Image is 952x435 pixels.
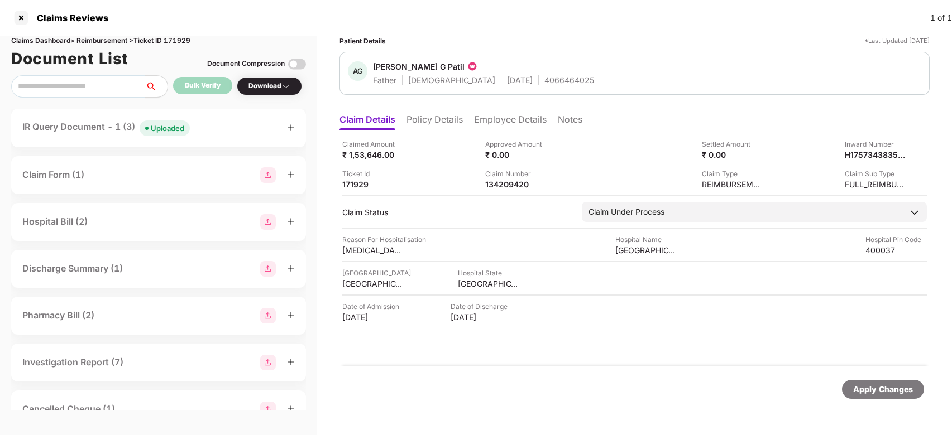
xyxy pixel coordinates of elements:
div: IR Query Document - 1 (3) [22,120,190,136]
div: AG [348,61,367,81]
img: svg+xml;base64,PHN2ZyBpZD0iR3JvdXBfMjg4MTMiIGRhdGEtbmFtZT0iR3JvdXAgMjg4MTMiIHhtbG5zPSJodHRwOi8vd3... [260,261,276,277]
li: Notes [558,114,582,130]
span: search [145,82,168,91]
div: Ticket Id [342,168,404,179]
img: svg+xml;base64,PHN2ZyBpZD0iR3JvdXBfMjg4MTMiIGRhdGEtbmFtZT0iR3JvdXAgMjg4MTMiIHhtbG5zPSJodHRwOi8vd3... [260,214,276,230]
div: Reason For Hospitalisation [342,234,426,245]
div: Approved Amount [485,139,547,149]
div: Uploaded [151,123,184,134]
span: plus [287,405,295,413]
div: [PERSON_NAME] G Patil [373,61,465,72]
div: Hospital State [458,268,519,278]
div: [DATE] [342,312,404,322]
div: [GEOGRAPHIC_DATA] [342,278,404,289]
div: Hospital Name [615,234,677,245]
div: [GEOGRAPHIC_DATA] [615,245,677,255]
div: Discharge Summary (1) [22,262,123,275]
div: Date of Admission [342,301,404,312]
div: [GEOGRAPHIC_DATA] [342,268,411,278]
div: Patient Details [339,36,386,46]
span: plus [287,358,295,366]
div: Cancelled Cheque (1) [22,402,115,416]
img: svg+xml;base64,PHN2ZyBpZD0iVG9nZ2xlLTMyeDMyIiB4bWxucz0iaHR0cDovL3d3dy53My5vcmcvMjAwMC9zdmciIHdpZH... [288,55,306,73]
img: downArrowIcon [909,207,920,218]
div: Father [373,75,396,85]
div: Inward Number [845,139,906,149]
div: 134209420 [485,179,547,190]
div: Claim Type [702,168,763,179]
div: Claims Dashboard > Reimbursement > Ticket ID 171929 [11,36,306,46]
div: Claim Number [485,168,547,179]
img: svg+xml;base64,PHN2ZyBpZD0iR3JvdXBfMjg4MTMiIGRhdGEtbmFtZT0iR3JvdXAgMjg4MTMiIHhtbG5zPSJodHRwOi8vd3... [260,402,276,417]
div: [MEDICAL_DATA] [342,245,404,255]
div: Pharmacy Bill (2) [22,308,94,322]
div: Claims Reviews [30,12,108,23]
div: REIMBURSEMENT [702,179,763,190]
li: Employee Details [474,114,547,130]
div: ₹ 0.00 [485,149,547,160]
div: Download [248,81,290,91]
div: Bulk Verify [185,80,221,91]
img: svg+xml;base64,PHN2ZyBpZD0iR3JvdXBfMjg4MTMiIGRhdGEtbmFtZT0iR3JvdXAgMjg4MTMiIHhtbG5zPSJodHRwOi8vd3... [260,308,276,323]
div: 4066464025 [544,75,594,85]
div: ₹ 0.00 [702,149,763,160]
img: svg+xml;base64,PHN2ZyBpZD0iRHJvcGRvd24tMzJ4MzIiIHhtbG5zPSJodHRwOi8vd3d3LnczLm9yZy8yMDAwL3N2ZyIgd2... [281,82,290,91]
span: plus [287,311,295,319]
div: Hospital Bill (2) [22,215,88,229]
div: [GEOGRAPHIC_DATA] [458,278,519,289]
div: Claim Form (1) [22,168,84,182]
div: Apply Changes [853,383,913,395]
div: H175734383514901004 [845,149,906,160]
span: plus [287,264,295,272]
img: svg+xml;base64,PHN2ZyBpZD0iR3JvdXBfMjg4MTMiIGRhdGEtbmFtZT0iR3JvdXAgMjg4MTMiIHhtbG5zPSJodHRwOi8vd3... [260,355,276,370]
img: svg+xml;base64,PHN2ZyBpZD0iR3JvdXBfMjg4MTMiIGRhdGEtbmFtZT0iR3JvdXAgMjg4MTMiIHhtbG5zPSJodHRwOi8vd3... [260,167,276,183]
img: icon [467,61,478,72]
div: *Last Updated [DATE] [864,36,930,46]
div: [DATE] [507,75,533,85]
div: Claim Sub Type [845,168,906,179]
h1: Document List [11,46,128,71]
div: 400037 [865,245,927,255]
div: Hospital Pin Code [865,234,927,245]
div: Document Compression [207,59,285,69]
li: Claim Details [339,114,395,130]
div: Claim Status [342,207,571,217]
div: Date of Discharge [451,301,512,312]
span: plus [287,171,295,178]
button: search [145,75,168,98]
li: Policy Details [406,114,463,130]
div: 1 of 1 [930,12,952,24]
div: Investigation Report (7) [22,355,123,369]
div: [DEMOGRAPHIC_DATA] [408,75,495,85]
span: plus [287,217,295,225]
div: FULL_REIMBURSEMENT [845,179,906,190]
div: [DATE] [451,312,512,322]
div: Claimed Amount [342,139,404,149]
div: 171929 [342,179,404,190]
span: plus [287,124,295,132]
div: ₹ 1,53,646.00 [342,149,404,160]
div: Claim Under Process [589,206,664,218]
div: Settled Amount [702,139,763,149]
